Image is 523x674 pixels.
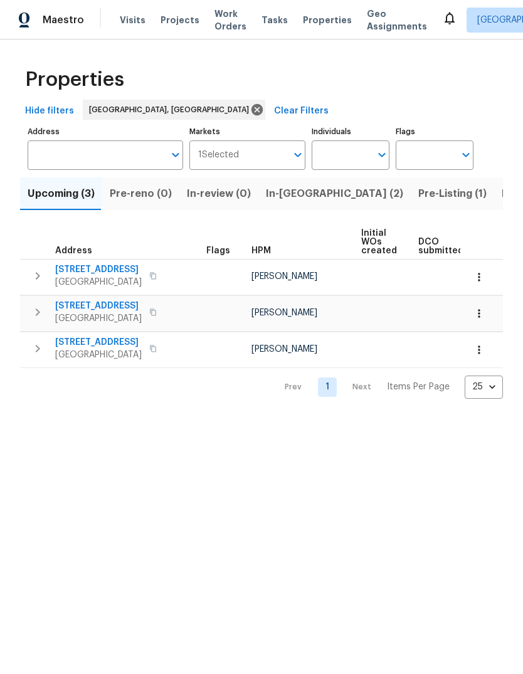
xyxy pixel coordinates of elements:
[55,312,142,325] span: [GEOGRAPHIC_DATA]
[266,185,403,203] span: In-[GEOGRAPHIC_DATA] (2)
[89,103,254,116] span: [GEOGRAPHIC_DATA], [GEOGRAPHIC_DATA]
[43,14,84,26] span: Maestro
[214,8,246,33] span: Work Orders
[465,371,503,403] div: 25
[25,73,124,86] span: Properties
[273,376,503,399] nav: Pagination Navigation
[251,246,271,255] span: HPM
[161,14,199,26] span: Projects
[318,377,337,397] a: Goto page 1
[55,276,142,288] span: [GEOGRAPHIC_DATA]
[251,308,317,317] span: [PERSON_NAME]
[20,100,79,123] button: Hide filters
[274,103,329,119] span: Clear Filters
[457,146,475,164] button: Open
[189,128,306,135] label: Markets
[167,146,184,164] button: Open
[261,16,288,24] span: Tasks
[28,185,95,203] span: Upcoming (3)
[418,185,487,203] span: Pre-Listing (1)
[251,345,317,354] span: [PERSON_NAME]
[361,229,397,255] span: Initial WOs created
[187,185,251,203] span: In-review (0)
[120,14,145,26] span: Visits
[367,8,427,33] span: Geo Assignments
[83,100,265,120] div: [GEOGRAPHIC_DATA], [GEOGRAPHIC_DATA]
[312,128,389,135] label: Individuals
[55,349,142,361] span: [GEOGRAPHIC_DATA]
[251,272,317,281] span: [PERSON_NAME]
[269,100,334,123] button: Clear Filters
[55,300,142,312] span: [STREET_ADDRESS]
[206,246,230,255] span: Flags
[28,128,183,135] label: Address
[198,150,239,161] span: 1 Selected
[55,263,142,276] span: [STREET_ADDRESS]
[55,246,92,255] span: Address
[303,14,352,26] span: Properties
[289,146,307,164] button: Open
[373,146,391,164] button: Open
[418,238,463,255] span: DCO submitted
[25,103,74,119] span: Hide filters
[110,185,172,203] span: Pre-reno (0)
[396,128,473,135] label: Flags
[55,336,142,349] span: [STREET_ADDRESS]
[387,381,450,393] p: Items Per Page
